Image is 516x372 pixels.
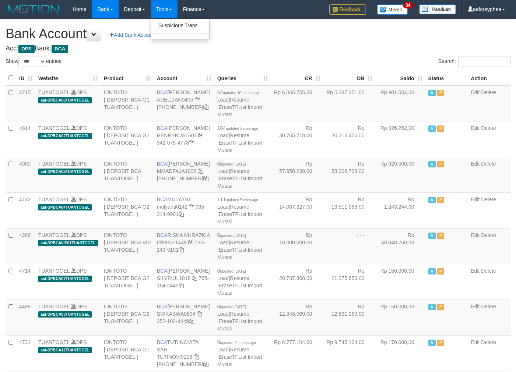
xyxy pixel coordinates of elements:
a: Copy 3420754778 to clipboard [189,140,194,146]
h1: Bank Account [6,26,510,41]
th: Product: activate to sort column ascending [101,71,154,85]
a: Import Mutasi [217,354,262,367]
span: aaf-DPBCA07TUANTOGEL [38,276,92,282]
td: 4715 [16,85,35,121]
a: EraseTFList [218,318,246,324]
span: updated [DATE] [220,234,246,238]
td: Rp 12.348.069,00 [271,300,323,335]
a: Copy SRIKASWA0604 to clipboard [197,311,202,317]
a: MMADFAJA1908 [157,168,196,174]
select: Showentries [18,56,46,67]
td: DPS [35,121,101,157]
span: aaf-DPBCA05TUANTOGEL [38,169,92,175]
td: Rp 30.313.456,00 [323,121,376,157]
a: Import Mutasi [217,247,262,260]
td: MULYANTI 035-314-9901 [154,192,214,228]
label: Show entries [6,56,62,67]
a: Load [217,240,229,245]
span: aaf-DPBCA12TUANTOGEL [38,347,92,353]
span: aaf-DPBCA04TUANTOGEL [38,204,92,210]
td: Rp 20.737.868,00 [271,264,323,300]
a: Resume [230,132,249,138]
a: Copy 3521034449 to clipboard [189,318,194,324]
a: TUANTOGEL [38,232,70,238]
a: Resume [230,168,249,174]
a: Edit [471,89,480,95]
span: updated 5 mins ago [226,127,258,131]
span: aaf-DPBCAVIP01TUANTOGEL [38,240,98,246]
a: ADELLIAN0405 [157,97,193,103]
td: IDNTOTO [ DEPOSIT BCA G2 TUANTOGEL ] [101,300,154,335]
a: Load [217,347,229,352]
span: 0 [217,304,246,309]
a: Delete [481,125,496,131]
th: ID: activate to sort column ascending [16,71,35,85]
span: updated 10 hours ago [223,91,259,95]
td: IDNTOTO [ DEPOSIT BCA G1 TUANTOGEL ] [101,335,154,371]
td: IDNTOTO [ DEPOSIT BCA TUANTOGEL ] [101,157,154,192]
span: updated [DATE] [220,162,246,166]
td: Rp 14.087.327,00 [271,192,323,228]
a: TUANTOGEL [38,339,70,345]
span: 184 [217,125,258,131]
span: BCA [52,45,68,53]
span: 111 [217,196,258,202]
span: Active [428,268,436,274]
a: EraseTFList [218,247,246,253]
a: Delete [481,339,496,345]
a: TUANTOGEL [38,125,70,131]
td: - - - [323,228,376,264]
span: aaf-DPBCA02TUANTOGEL [38,133,92,139]
a: Resume [230,97,249,103]
td: Rp 9.745.104,00 [323,335,376,371]
a: Edit [471,339,480,345]
th: Account: activate to sort column ascending [154,71,214,85]
span: aaf-DPBCA08TUANTOGEL [38,97,92,103]
a: EraseTFList [218,140,246,146]
td: Rp 21.275.653,00 [323,264,376,300]
span: 0 [217,161,246,167]
a: Import Mutasi [217,318,262,332]
a: EraseTFList [218,211,246,217]
td: Rp 6.065.755,00 [271,85,323,121]
span: Active [428,125,436,132]
a: Resume [230,240,249,245]
td: Rp 150.000,00 [376,264,425,300]
a: Add Bank Account [105,29,161,41]
a: Delete [481,268,496,274]
a: Copy 5655032115 to clipboard [203,104,208,110]
td: [PERSON_NAME] 765-184-2445 [154,264,214,300]
a: Copy 0353149901 to clipboard [179,211,184,217]
span: Active [428,197,436,203]
td: Rp 58.208.739,00 [323,157,376,192]
td: RISKA NURAZKIA 736-143-9191 [154,228,214,264]
span: Active [428,90,436,96]
a: TUANTOGEL [38,161,70,167]
span: 0 [217,339,256,345]
span: BCA [157,339,167,345]
span: Active [428,304,436,310]
td: DPS [35,335,101,371]
a: EraseTFList [218,354,246,360]
span: Paused [437,268,445,274]
a: Copy SILVIYUL1818 to clipboard [192,275,197,281]
td: [PERSON_NAME] [PHONE_NUMBER] [154,157,214,192]
img: MOTION_logo.png [6,4,62,15]
span: | | | [217,125,262,153]
a: TUTINOVI9208 [157,354,192,360]
th: DB: activate to sort column ascending [323,71,376,85]
span: Active [428,161,436,167]
td: 4732 [16,192,35,228]
a: Import Mutasi [217,140,262,153]
span: 34 [403,2,413,8]
img: Feedback.jpg [329,4,366,15]
span: Paused [437,304,445,310]
a: Load [217,132,229,138]
td: Rp 170.000,00 [376,335,425,371]
td: 4499 [16,300,35,335]
td: Rp 40.848.250,00 [376,228,425,264]
a: Copy HENRYKUS1607 to clipboard [198,132,203,138]
a: HENRYKUS1607 [157,132,197,138]
a: Delete [481,196,496,202]
th: Website: activate to sort column ascending [35,71,101,85]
